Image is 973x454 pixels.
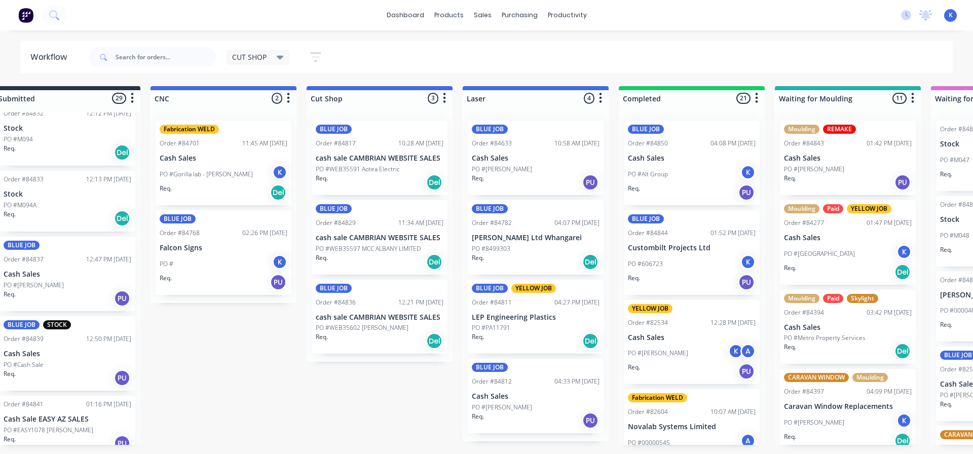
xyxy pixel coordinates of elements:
[710,229,756,238] div: 01:52 PM [DATE]
[940,170,952,179] p: Req.
[867,308,912,317] div: 03:42 PM [DATE]
[784,204,819,213] div: Moulding
[472,253,484,262] p: Req.
[316,298,356,307] div: Order #84836
[4,124,131,133] p: Stock
[784,263,796,273] p: Req.
[86,400,131,409] div: 01:16 PM [DATE]
[582,333,598,349] div: Del
[472,234,600,242] p: [PERSON_NAME] Ltd Whangarei
[270,274,286,290] div: PU
[940,245,952,254] p: Req.
[784,387,824,396] div: Order #84397
[472,284,508,293] div: BLUE JOB
[4,290,16,299] p: Req.
[784,323,912,332] p: Cash Sales
[710,318,756,327] div: 12:28 PM [DATE]
[624,300,760,385] div: YELLOW JOBOrder #8253412:28 PM [DATE]Cash SalesPO #[PERSON_NAME]KAReq.PU
[160,125,219,134] div: Fabrication WELD
[160,214,196,223] div: BLUE JOB
[949,11,953,20] span: K
[242,139,287,148] div: 11:45 AM [DATE]
[4,255,44,264] div: Order #84837
[86,175,131,184] div: 12:13 PM [DATE]
[160,274,172,283] p: Req.
[312,280,447,354] div: BLUE JOBOrder #8483612:21 PM [DATE]cash sale CAMBRIAN WEBSITE SALESPO #WEB35602 [PERSON_NAME]Req.Del
[468,359,604,433] div: BLUE JOBOrder #8481204:33 PM [DATE]Cash SalesPO #[PERSON_NAME]Req.PU
[628,363,640,372] p: Req.
[472,412,484,421] p: Req.
[628,333,756,342] p: Cash Sales
[4,270,131,279] p: Cash Sales
[472,244,510,253] p: PO #8499303
[896,244,912,259] div: K
[784,154,912,163] p: Cash Sales
[382,8,429,23] a: dashboard
[740,165,756,180] div: K
[628,274,640,283] p: Req.
[114,144,130,161] div: Del
[628,318,668,327] div: Order #82534
[156,121,291,205] div: Fabrication WELDOrder #8470111:45 AM [DATE]Cash SalesPO #Gorilla lab - [PERSON_NAME]KReq.Del
[847,204,891,213] div: YELLOW JOB
[4,426,93,435] p: PO #EASY1078 [PERSON_NAME]
[624,210,760,295] div: BLUE JOBOrder #8484401:52 PM [DATE]Custombilt Projects LtdPO #606723KReq.PU
[468,200,604,275] div: BLUE JOBOrder #8478204:07 PM [DATE][PERSON_NAME] Ltd WhangareiPO #8499303Req.Del
[582,174,598,191] div: PU
[160,184,172,193] p: Req.
[628,423,756,431] p: Novalab Systems Limited
[316,218,356,228] div: Order #84829
[472,204,508,213] div: BLUE JOB
[312,121,447,195] div: BLUE JOBOrder #8481710:28 AM [DATE]cash sale CAMBRIAN WEBSITE SALESPO #WEB35591 Aotea ElectricReq...
[940,231,969,240] p: PO #M048
[554,298,600,307] div: 04:27 PM [DATE]
[628,244,756,252] p: Custombilt Projects Ltd
[316,253,328,262] p: Req.
[784,249,855,258] p: PO #[GEOGRAPHIC_DATA]
[316,174,328,183] p: Req.
[398,139,443,148] div: 10:28 AM [DATE]
[628,154,756,163] p: Cash Sales
[86,334,131,344] div: 12:50 PM [DATE]
[316,313,443,322] p: cash sale CAMBRIAN WEBSITE SALES
[114,370,130,386] div: PU
[4,360,44,369] p: PO #Cash Sale
[784,139,824,148] div: Order #84843
[738,363,755,380] div: PU
[4,435,16,444] p: Req.
[160,259,173,269] p: PO #
[160,139,200,148] div: Order #84701
[86,109,131,118] div: 12:12 PM [DATE]
[738,274,755,290] div: PU
[472,218,512,228] div: Order #84782
[823,204,843,213] div: Paid
[784,402,912,411] p: Caravan Window Replacements
[160,244,287,252] p: Falcon Signs
[18,8,33,23] img: Factory
[823,125,856,134] div: REMAKE
[784,174,796,183] p: Req.
[316,125,352,134] div: BLUE JOB
[472,313,600,322] p: LEP Engineering Plastics
[784,294,819,303] div: Moulding
[894,264,911,280] div: Del
[469,8,497,23] div: sales
[316,139,356,148] div: Order #84817
[628,349,688,358] p: PO #[PERSON_NAME]
[160,170,253,179] p: PO #Gorilla lab - [PERSON_NAME]
[628,304,672,313] div: YELLOW JOB
[312,200,447,275] div: BLUE JOBOrder #8482911:34 AM [DATE]cash sale CAMBRIAN WEBSITE SALESPO #WEB35597 MCC ALBANY LIMITE...
[940,400,952,409] p: Req.
[272,254,287,270] div: K
[894,174,911,191] div: PU
[728,344,743,359] div: K
[628,170,668,179] p: PO #Alt Group
[847,294,878,303] div: Skylight
[472,392,600,401] p: Cash Sales
[4,201,36,210] p: PO #M094A
[582,412,598,429] div: PU
[426,333,442,349] div: Del
[472,403,532,412] p: PO #[PERSON_NAME]
[270,184,286,201] div: Del
[398,298,443,307] div: 12:21 PM [DATE]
